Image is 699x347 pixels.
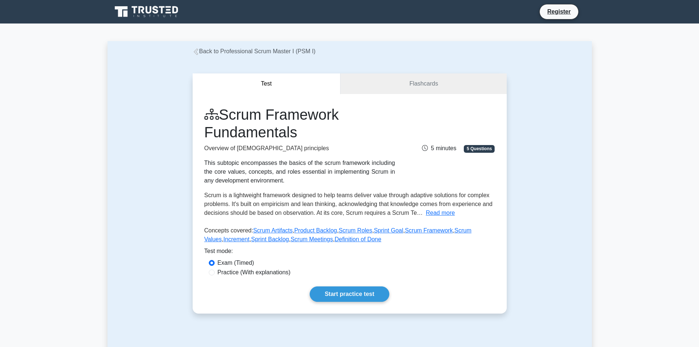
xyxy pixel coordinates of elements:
[204,159,395,185] div: This subtopic encompasses the basics of the scrum framework including the core values, concepts, ...
[218,268,291,277] label: Practice (With explanations)
[253,227,293,234] a: Scrum Artifacts
[543,7,575,16] a: Register
[405,227,453,234] a: Scrum Framework
[291,236,333,242] a: Scrum Meetings
[422,145,456,151] span: 5 minutes
[339,227,372,234] a: Scrum Roles
[310,286,389,302] a: Start practice test
[193,73,341,94] button: Test
[218,259,254,267] label: Exam (Timed)
[251,236,289,242] a: Sprint Backlog
[426,209,455,217] button: Read more
[464,145,495,152] span: 5 Questions
[335,236,381,242] a: Definition of Done
[204,106,395,141] h1: Scrum Framework Fundamentals
[374,227,403,234] a: Sprint Goal
[204,192,493,216] span: Scrum is a lightweight framework designed to help teams deliver value through adaptive solutions ...
[223,236,250,242] a: Increment
[204,226,495,247] p: Concepts covered: , , , , , , , , ,
[341,73,506,94] a: Flashcards
[204,144,395,153] p: Overview of [DEMOGRAPHIC_DATA] principles
[294,227,337,234] a: Product Backlog
[204,247,495,259] div: Test mode:
[193,48,316,54] a: Back to Professional Scrum Master I (PSM I)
